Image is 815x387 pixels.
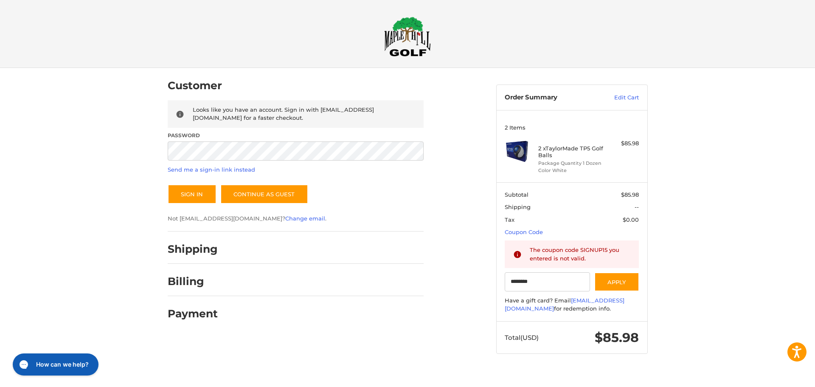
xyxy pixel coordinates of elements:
[193,106,374,121] span: Looks like you have an account. Sign in with [EMAIL_ADDRESS][DOMAIN_NAME] for a faster checkout.
[505,333,539,342] span: Total (USD)
[595,330,639,345] span: $85.98
[505,297,639,313] div: Have a gift card? Email for redemption info.
[505,124,639,131] h3: 2 Items
[168,215,424,223] p: Not [EMAIL_ADDRESS][DOMAIN_NAME]? .
[538,145,603,159] h4: 2 x TaylorMade TP5 Golf Balls
[505,216,514,223] span: Tax
[384,17,431,56] img: Maple Hill Golf
[621,191,639,198] span: $85.98
[220,184,308,204] a: Continue as guest
[168,243,218,256] h2: Shipping
[596,93,639,102] a: Edit Cart
[505,272,590,291] input: Gift Certificate or Coupon Code
[8,350,101,379] iframe: Gorgias live chat messenger
[745,364,815,387] iframe: Google Customer Reviews
[594,272,639,291] button: Apply
[538,167,603,174] li: Color White
[168,275,217,288] h2: Billing
[505,229,543,235] a: Coupon Code
[285,215,325,222] a: Change email
[505,203,531,210] span: Shipping
[168,132,424,139] label: Password
[505,93,596,102] h3: Order Summary
[168,79,222,92] h2: Customer
[635,203,639,210] span: --
[168,307,218,320] h2: Payment
[538,160,603,167] li: Package Quantity 1 Dozen
[530,246,631,263] div: The coupon code SIGNUP15 you entered is not valid.
[505,191,528,198] span: Subtotal
[168,166,255,173] a: Send me a sign-in link instead
[623,216,639,223] span: $0.00
[605,139,639,148] div: $85.98
[168,184,216,204] button: Sign In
